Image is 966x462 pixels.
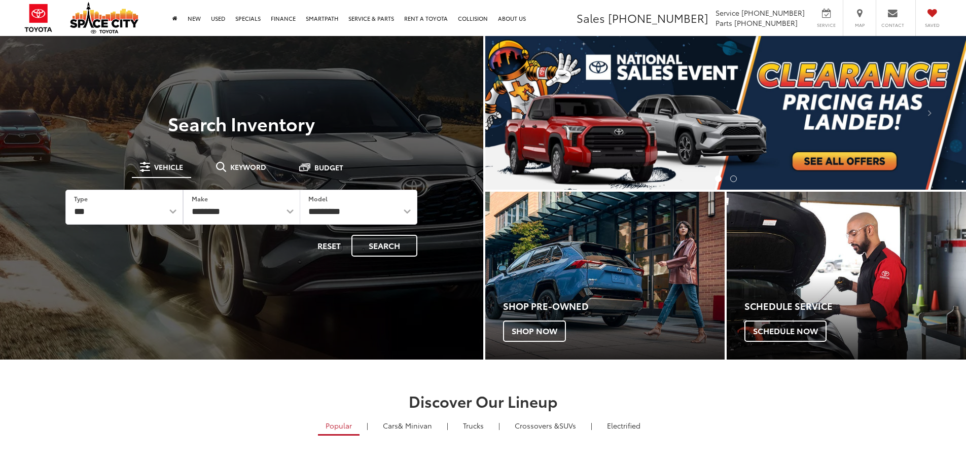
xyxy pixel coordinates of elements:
[496,420,503,431] li: |
[599,417,648,434] a: Electrified
[894,56,966,169] button: Click to view next picture.
[921,22,943,28] span: Saved
[74,194,88,203] label: Type
[485,192,725,360] div: Toyota
[815,22,838,28] span: Service
[43,113,441,133] h3: Search Inventory
[126,393,841,409] h2: Discover Our Lineup
[727,192,966,360] a: Schedule Service Schedule Now
[485,56,557,169] button: Click to view previous picture.
[608,10,708,26] span: [PHONE_NUMBER]
[507,417,584,434] a: SUVs
[351,235,417,257] button: Search
[744,321,827,342] span: Schedule Now
[715,18,732,28] span: Parts
[881,22,904,28] span: Contact
[715,175,722,182] li: Go to slide number 1.
[308,194,328,203] label: Model
[503,321,566,342] span: Shop Now
[848,22,871,28] span: Map
[715,8,739,18] span: Service
[364,420,371,431] li: |
[192,194,208,203] label: Make
[444,420,451,431] li: |
[727,192,966,360] div: Toyota
[485,192,725,360] a: Shop Pre-Owned Shop Now
[309,235,349,257] button: Reset
[515,420,559,431] span: Crossovers &
[741,8,805,18] span: [PHONE_NUMBER]
[734,18,798,28] span: [PHONE_NUMBER]
[455,417,491,434] a: Trucks
[744,301,966,311] h4: Schedule Service
[314,164,343,171] span: Budget
[154,163,183,170] span: Vehicle
[503,301,725,311] h4: Shop Pre-Owned
[577,10,605,26] span: Sales
[730,175,737,182] li: Go to slide number 2.
[318,417,360,436] a: Popular
[398,420,432,431] span: & Minivan
[588,420,595,431] li: |
[70,2,138,33] img: Space City Toyota
[230,163,266,170] span: Keyword
[375,417,440,434] a: Cars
